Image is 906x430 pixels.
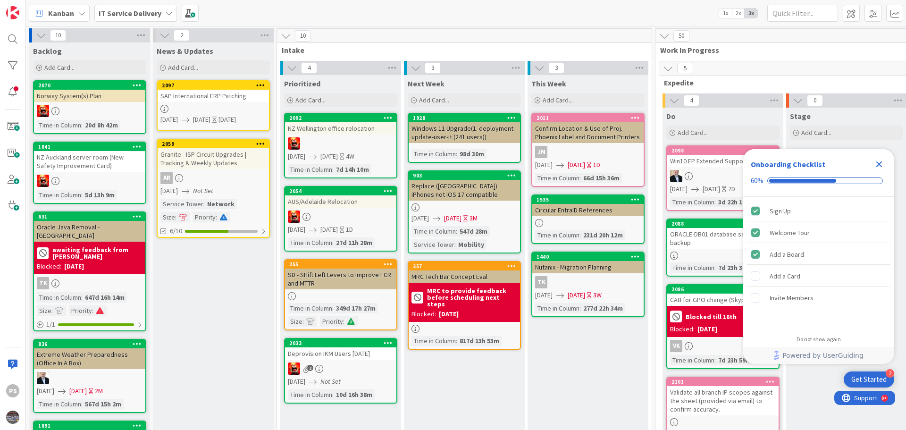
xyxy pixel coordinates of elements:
div: 2054AUS/Adelaide Relocation [285,187,396,208]
div: Size [160,212,175,222]
div: AR [160,172,173,184]
div: Onboarding Checklist [751,159,825,170]
div: Time in Column [37,399,81,409]
div: 2011 [532,114,644,122]
span: : [579,303,581,313]
div: TK [34,277,145,289]
b: Blocked till 16th [686,313,737,320]
span: Add Card... [295,96,326,104]
div: 4W [346,152,354,161]
div: 7d 23h 34m [716,262,754,273]
div: 257 [409,262,520,270]
div: 1D [593,160,600,170]
span: : [203,199,205,209]
span: 6/10 [170,226,182,236]
div: [DATE] [439,309,459,319]
div: 2098Win10 EP Extended Support [667,146,779,167]
div: Service Tower [411,239,454,250]
div: VK [667,340,779,352]
span: 10 [50,30,66,41]
div: Time in Column [535,173,579,183]
div: 2011 [537,115,644,121]
div: 3M [470,213,478,223]
div: 817d 13h 53m [457,336,502,346]
img: VN [288,211,300,223]
span: 2x [732,8,745,18]
span: 2 [307,365,313,371]
div: Close Checklist [872,157,887,172]
div: Get Started [851,375,887,384]
i: Not Set [320,377,341,386]
div: Deprovision IKM Users [DATE] [285,347,396,360]
span: [DATE] [160,186,178,196]
div: TK [532,276,644,288]
span: 3 [425,62,441,74]
span: Backlog [33,46,62,56]
span: Add Card... [543,96,573,104]
div: Invite Members is incomplete. [747,287,890,308]
div: PS [6,384,19,397]
img: HO [670,170,682,182]
div: 257MRC Tech Bar Concept Eval [409,262,520,283]
span: [DATE] [160,115,178,125]
div: Oracle Java Removal - [GEOGRAPHIC_DATA] [34,221,145,242]
div: 5d 13h 9m [83,190,117,200]
div: Replace ([GEOGRAPHIC_DATA]) iPhones not iOS 17 compatible [409,180,520,201]
div: Add a Board is complete. [747,244,890,265]
div: Blocked: [670,324,695,334]
div: Priority [193,212,216,222]
span: 2 [174,30,190,41]
a: Powered by UserGuiding [748,347,889,364]
div: 98d 30m [457,149,487,159]
span: : [332,237,334,248]
span: [DATE] [193,115,210,125]
span: 4 [301,62,317,74]
div: 631 [34,212,145,221]
div: Welcome Tour [770,227,810,238]
div: 7d 14h 10m [334,164,371,175]
div: Sign Up [770,205,791,217]
div: 349d 17h 27m [334,303,378,313]
span: : [456,149,457,159]
span: [DATE] [411,213,429,223]
span: : [302,316,304,327]
div: VK [670,340,682,352]
div: 2101Validate all branch IP scopes against the sheet (provided via email) to confirm accuracy. [667,378,779,415]
div: 1891 [38,422,145,429]
div: Time in Column [288,237,332,248]
div: 1D [346,225,353,235]
div: 2088 [671,220,779,227]
div: 2033Deprovision IKM Users [DATE] [285,339,396,360]
div: Time in Column [37,190,81,200]
div: 2070 [38,82,145,89]
div: HO [667,170,779,182]
div: 2059Granite - ISP Circuit Upgrades | Tracking & Weekly Updates [158,140,269,169]
div: 2092 [289,115,396,121]
div: Windows 11 Upgrade(1. deployment-update-user-it (241 users)) [409,122,520,143]
div: Sign Up is complete. [747,201,890,221]
div: 255SD - SHift Left Levers to Improve FCR and MTTR [285,260,396,289]
div: 2011Confirm Location & Use of Proj. Phoenix Label and Document Printers [532,114,644,143]
span: This Week [531,79,566,88]
div: Time in Column [288,164,332,175]
div: Size [37,305,51,316]
span: : [456,336,457,346]
span: Add Card... [678,128,708,137]
div: 2033 [289,340,396,346]
span: [DATE] [320,225,338,235]
div: AR [158,172,269,184]
div: 836 [34,340,145,348]
div: JM [535,146,547,158]
div: 836 [38,341,145,347]
span: [DATE] [288,377,305,387]
div: JM [532,146,644,158]
div: 1841 [38,143,145,150]
span: : [175,212,176,222]
div: 1891 [34,422,145,430]
div: 1928Windows 11 Upgrade(1. deployment-update-user-it (241 users)) [409,114,520,143]
div: 903 [413,172,520,179]
div: 27d 11h 28m [334,237,375,248]
span: [DATE] [670,184,688,194]
div: 1928 [413,115,520,121]
div: 2088 [667,219,779,228]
